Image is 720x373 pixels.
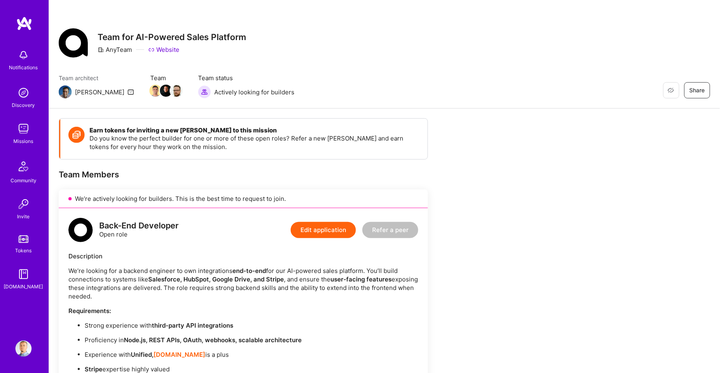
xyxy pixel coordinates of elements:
img: guide book [15,266,32,282]
strong: user-facing features [330,275,392,283]
img: Token icon [68,127,85,143]
button: Refer a peer [362,222,418,238]
div: Tokens [15,246,32,255]
strong: Node.js, REST APIs, OAuth, webhooks, scalable architecture [124,336,302,344]
div: We’re actively looking for builders. This is the best time to request to join. [59,190,428,208]
img: bell [15,47,32,63]
strong: Unified, [131,351,153,358]
strong: Salesforce, HubSpot, Google Drive, and Stripe [148,275,284,283]
img: Team Member Avatar [149,85,162,97]
span: Team [150,74,182,82]
a: Team Member Avatar [171,84,182,98]
p: Strong experience with [85,321,418,330]
img: teamwork [15,121,32,137]
img: Invite [15,196,32,212]
a: Team Member Avatar [161,84,171,98]
strong: end-to-end [232,267,266,275]
div: Discovery [12,101,35,109]
span: Team architect [59,74,134,82]
img: Company Logo [59,28,88,58]
h4: Earn tokens for inviting a new [PERSON_NAME] to this mission [89,127,420,134]
div: Open role [99,222,179,239]
span: Actively looking for builders [214,88,294,96]
div: Description [68,252,418,260]
button: Share [684,82,710,98]
div: Notifications [9,63,38,72]
img: logo [16,16,32,31]
img: User Avatar [15,341,32,357]
div: [PERSON_NAME] [75,88,124,96]
div: AnyTeam [98,45,132,54]
span: Share [690,86,705,94]
strong: Stripe [85,365,102,373]
div: Team Members [59,169,428,180]
strong: third-party API integrations [152,322,233,329]
img: Team Member Avatar [170,85,183,97]
div: Missions [14,137,34,145]
a: [DOMAIN_NAME] [153,351,205,358]
div: Back-End Developer [99,222,179,230]
span: Team status [198,74,294,82]
img: logo [68,218,93,242]
img: Actively looking for builders [198,85,211,98]
h3: Team for AI-Powered Sales Platform [98,32,246,42]
div: Community [11,176,36,185]
i: icon CompanyGray [98,47,104,53]
p: We’re looking for a backend engineer to own integrations for our AI-powered sales platform. You’l... [68,266,418,301]
img: discovery [15,85,32,101]
img: Team Architect [59,85,72,98]
img: tokens [19,235,28,243]
strong: Requirements: [68,307,111,315]
p: Proficiency in [85,336,418,344]
div: Invite [17,212,30,221]
div: [DOMAIN_NAME] [4,282,43,291]
img: Team Member Avatar [160,85,172,97]
p: Experience with is a plus [85,350,418,359]
a: Team Member Avatar [150,84,161,98]
a: Website [148,45,179,54]
button: Edit application [291,222,356,238]
a: User Avatar [13,341,34,357]
i: icon EyeClosed [668,87,674,94]
i: icon Mail [128,89,134,95]
p: Do you know the perfect builder for one or more of these open roles? Refer a new [PERSON_NAME] an... [89,134,420,151]
img: Community [14,157,33,176]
